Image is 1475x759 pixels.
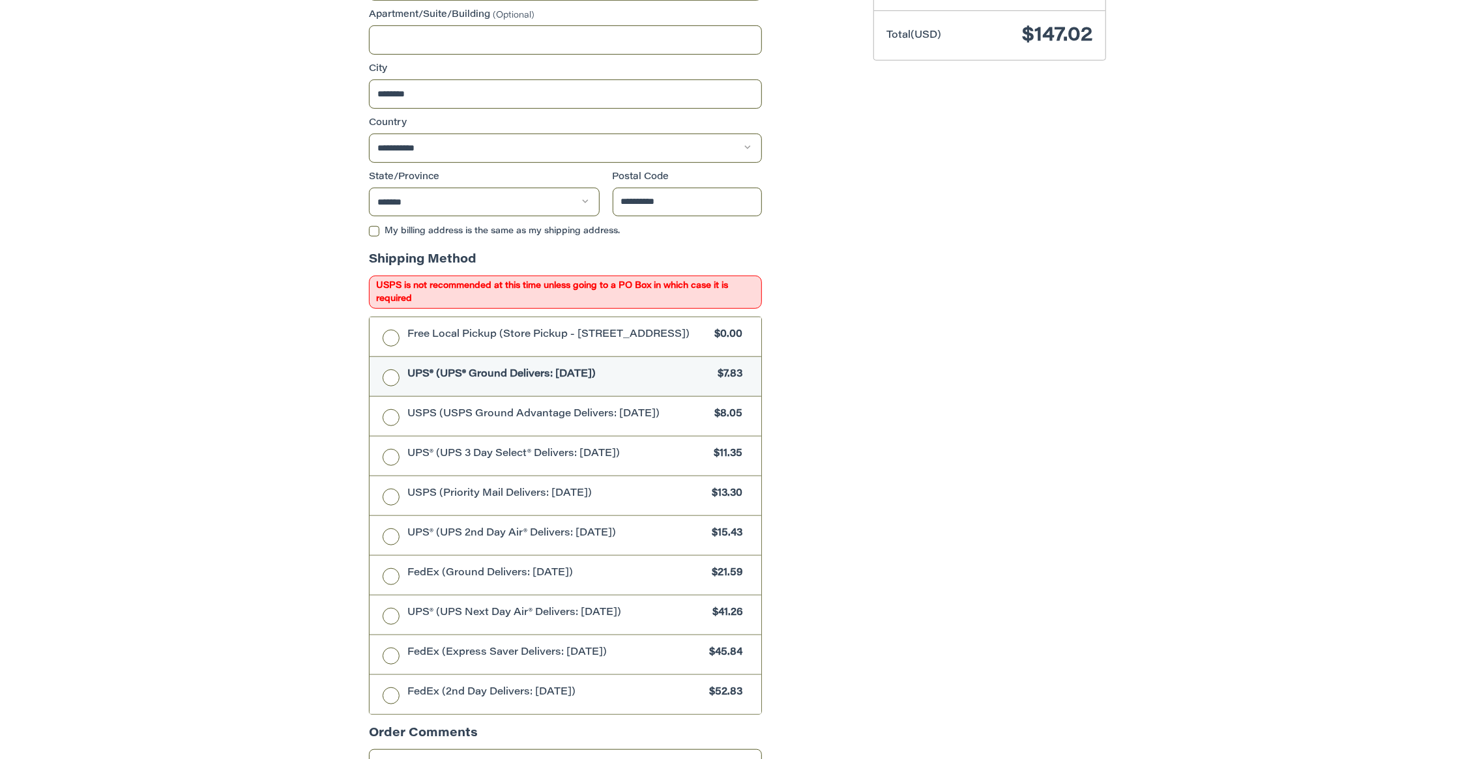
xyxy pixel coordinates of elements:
span: $7.83 [711,367,742,382]
span: FedEx (Ground Delivers: [DATE]) [408,566,706,581]
legend: Order Comments [369,725,478,749]
label: Country [369,117,762,130]
span: $52.83 [703,685,742,700]
small: (Optional) [493,11,534,20]
span: $11.35 [707,447,742,462]
span: $45.84 [703,646,742,661]
span: $15.43 [705,526,742,541]
label: Apartment/Suite/Building [369,8,762,22]
label: Postal Code [613,171,763,184]
span: UPS® (UPS 3 Day Select® Delivers: [DATE]) [408,447,708,462]
span: UPS® (UPS 2nd Day Air® Delivers: [DATE]) [408,526,706,541]
legend: Shipping Method [369,251,476,276]
label: My billing address is the same as my shipping address. [369,226,762,236]
span: UPS® (UPS Next Day Air® Delivers: [DATE]) [408,606,707,621]
span: UPS® (UPS® Ground Delivers: [DATE]) [408,367,712,382]
span: $8.05 [708,407,742,422]
span: USPS is not recommended at this time unless going to a PO Box in which case it is required [369,276,762,309]
span: $13.30 [705,487,742,502]
span: USPS (USPS Ground Advantage Delivers: [DATE]) [408,407,708,422]
span: Total (USD) [887,31,942,40]
label: State/Province [369,171,600,184]
span: FedEx (2nd Day Delivers: [DATE]) [408,685,703,700]
span: USPS (Priority Mail Delivers: [DATE]) [408,487,706,502]
span: $21.59 [705,566,742,581]
span: Free Local Pickup (Store Pickup - [STREET_ADDRESS]) [408,328,708,343]
span: $0.00 [708,328,742,343]
span: FedEx (Express Saver Delivers: [DATE]) [408,646,703,661]
span: $41.26 [706,606,742,621]
span: $147.02 [1023,26,1093,46]
label: City [369,63,762,76]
